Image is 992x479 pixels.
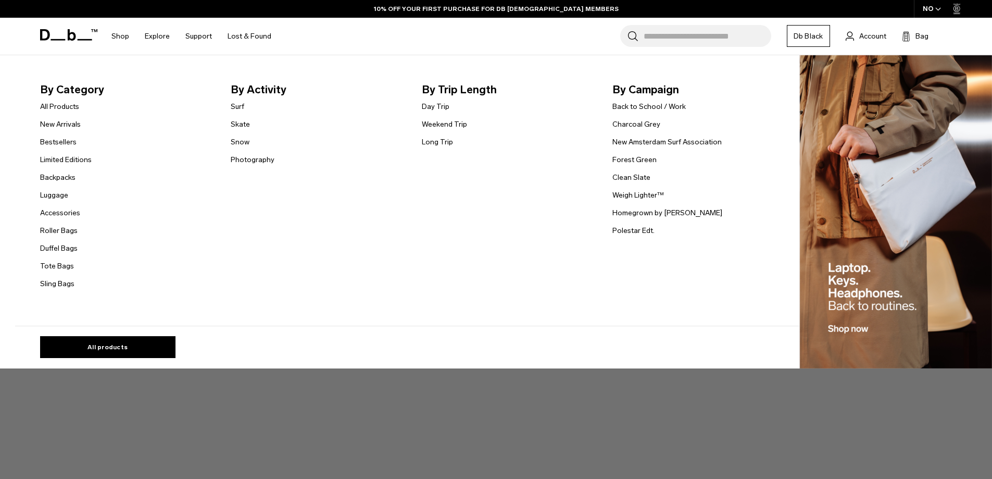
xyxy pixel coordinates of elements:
a: Roller Bags [40,225,78,236]
a: Skate [231,119,250,130]
a: Limited Editions [40,154,92,165]
a: New Arrivals [40,119,81,130]
a: Weekend Trip [422,119,467,130]
span: Bag [915,31,928,42]
span: By Trip Length [422,81,596,98]
a: Day Trip [422,101,449,112]
a: Back to School / Work [612,101,686,112]
a: Tote Bags [40,261,74,272]
button: Bag [902,30,928,42]
a: Surf [231,101,244,112]
a: 10% OFF YOUR FIRST PURCHASE FOR DB [DEMOGRAPHIC_DATA] MEMBERS [374,4,619,14]
a: Luggage [40,190,68,201]
a: Backpacks [40,172,76,183]
a: Shop [111,18,129,55]
a: Forest Green [612,154,657,165]
a: Clean Slate [612,172,650,183]
span: By Campaign [612,81,787,98]
a: All Products [40,101,79,112]
a: Snow [231,137,249,148]
a: Sling Bags [40,278,74,289]
a: Lost & Found [228,18,271,55]
span: By Category [40,81,215,98]
a: Explore [145,18,170,55]
a: Long Trip [422,137,453,148]
nav: Main Navigation [104,18,279,55]
a: Bestsellers [40,137,77,148]
a: Account [846,30,886,42]
a: Db Black [787,25,830,47]
span: Account [859,31,886,42]
a: Duffel Bags [40,243,78,254]
a: Photography [231,154,274,165]
a: Accessories [40,207,80,218]
a: Charcoal Grey [612,119,660,130]
a: Support [185,18,212,55]
span: By Activity [231,81,405,98]
a: All products [40,336,175,358]
a: Polestar Edt. [612,225,655,236]
a: New Amsterdam Surf Association [612,137,722,148]
a: Weigh Lighter™ [612,190,664,201]
a: Homegrown by [PERSON_NAME] [612,207,722,218]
